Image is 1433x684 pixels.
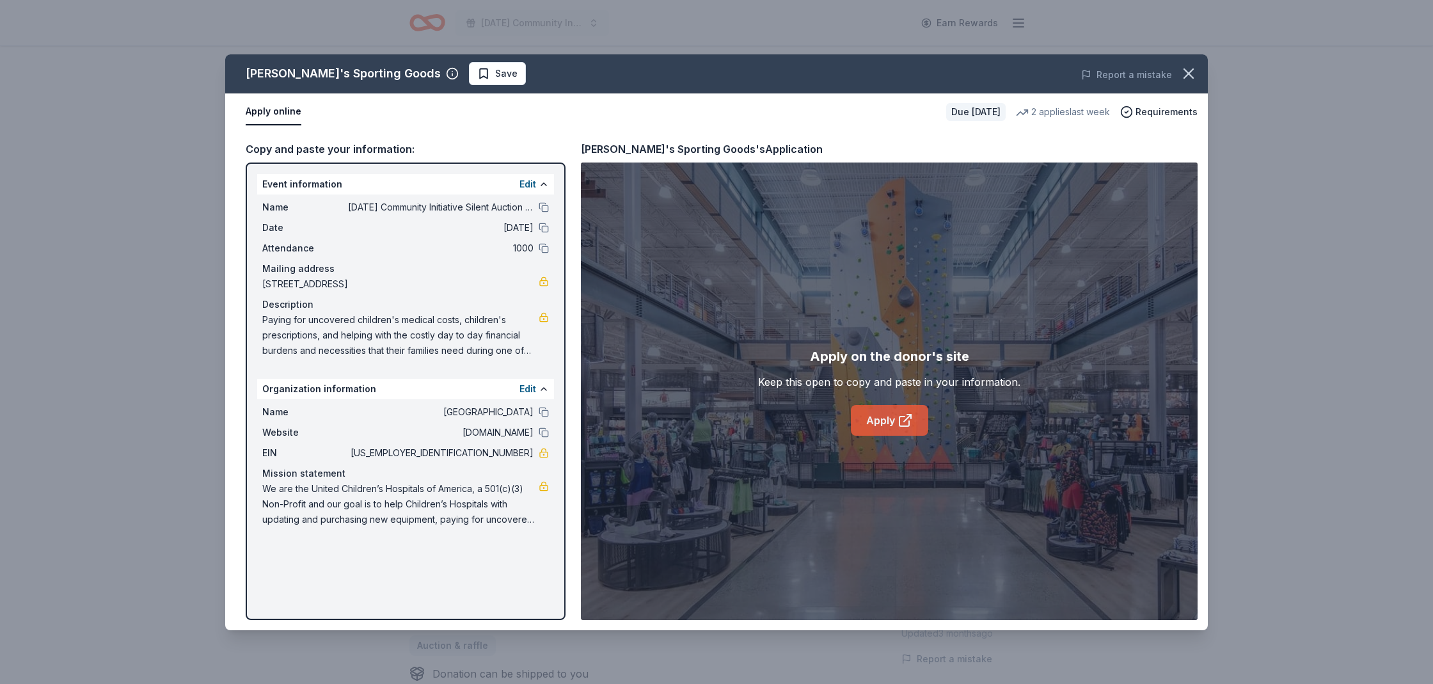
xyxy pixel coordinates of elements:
[262,297,549,312] div: Description
[262,220,348,235] span: Date
[519,177,536,192] button: Edit
[257,379,554,399] div: Organization information
[262,276,539,292] span: [STREET_ADDRESS]
[519,381,536,397] button: Edit
[257,174,554,195] div: Event information
[851,405,928,436] a: Apply
[1136,104,1198,120] span: Requirements
[262,466,549,481] div: Mission statement
[348,200,534,215] span: [DATE] Community Initiative Silent Auction Event
[262,261,549,276] div: Mailing address
[1081,67,1172,83] button: Report a mistake
[495,66,518,81] span: Save
[262,481,539,527] span: We are the United Children’s Hospitals of America, a 501(c)(3) Non-Profit and our goal is to help...
[262,404,348,420] span: Name
[348,404,534,420] span: [GEOGRAPHIC_DATA]
[581,141,823,157] div: [PERSON_NAME]'s Sporting Goods's Application
[1120,104,1198,120] button: Requirements
[348,220,534,235] span: [DATE]
[348,425,534,440] span: [DOMAIN_NAME]
[758,374,1020,390] div: Keep this open to copy and paste in your information.
[262,445,348,461] span: EIN
[262,425,348,440] span: Website
[262,312,539,358] span: Paying for uncovered children's medical costs, children's prescriptions, and helping with the cos...
[246,63,441,84] div: [PERSON_NAME]'s Sporting Goods
[262,241,348,256] span: Attendance
[246,141,566,157] div: Copy and paste your information:
[348,241,534,256] span: 1000
[246,99,301,125] button: Apply online
[1016,104,1110,120] div: 2 applies last week
[348,445,534,461] span: [US_EMPLOYER_IDENTIFICATION_NUMBER]
[469,62,526,85] button: Save
[810,346,969,367] div: Apply on the donor's site
[262,200,348,215] span: Name
[946,103,1006,121] div: Due [DATE]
